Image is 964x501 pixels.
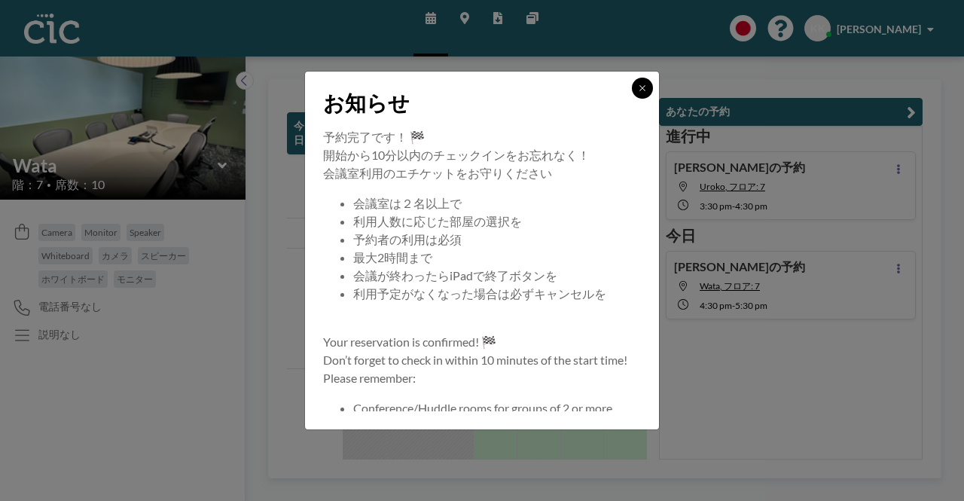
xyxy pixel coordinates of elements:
span: Please remember: [323,371,416,385]
span: お知らせ [323,90,410,116]
span: 予約者の利用は必須 [353,232,462,246]
span: 予約完了です！ 🏁 [323,130,425,144]
span: 利用人数に応じた部屋の選択を [353,214,522,228]
span: 最大2時間まで [353,250,432,264]
span: 会議室利用のエチケットをお守りください [323,166,552,180]
span: 会議室は２名以上で [353,196,462,210]
span: 利用予定がなくなった場合は必ずキャンセルを [353,286,606,301]
span: 開始から10分以内のチェックインをお忘れなく！ [323,148,590,162]
span: Conference/Huddle rooms for groups of 2 or more [353,401,612,415]
span: Your reservation is confirmed! 🏁 [323,335,496,349]
span: 会議が終わったらiPadで終了ボタンを [353,268,557,283]
span: Don’t forget to check in within 10 minutes of the start time! [323,353,627,367]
